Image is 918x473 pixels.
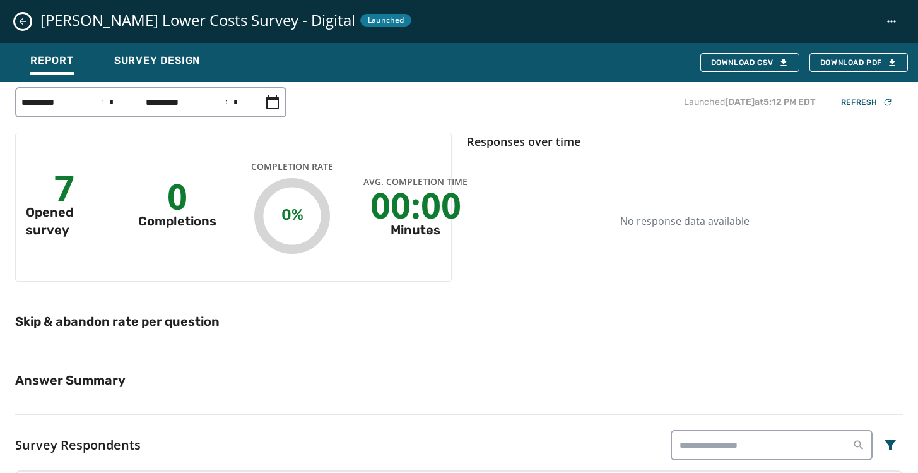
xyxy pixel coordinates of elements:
button: Norma Torres Lower Costs Survey - Digital action menu [880,10,903,33]
div: No response data available [467,160,903,282]
p: Launched [684,96,816,109]
span: Report [30,54,74,67]
button: Download PDF [809,53,908,72]
div: Minutes [391,221,440,239]
div: 7 [54,176,74,198]
span: Launched [368,15,404,25]
div: 0 [167,184,187,207]
div: Download CSV [711,57,789,68]
div: Refresh [841,97,893,107]
h2: Answer Summary [15,371,903,389]
span: Completion Rate [251,160,333,173]
button: Download CSV [700,53,799,72]
h2: Skip & abandon rate per question [15,313,903,330]
div: Opened survey [26,203,103,239]
button: Filters menu [878,433,903,458]
div: Completions [138,212,216,230]
span: [PERSON_NAME] Lower Costs Survey - Digital [40,10,355,30]
body: Rich Text Area [10,10,411,24]
span: [DATE] at 5:12 PM EDT [725,97,816,107]
h4: Responses over time [467,133,903,150]
div: 00:00 [370,193,461,216]
h4: Survey Respondents [15,436,141,454]
span: Download PDF [820,57,897,68]
span: Avg. Completion Time [363,176,468,188]
text: 0% [281,206,303,224]
button: Refresh [831,93,903,111]
button: Survey Design [104,48,210,77]
span: Survey Design [114,54,200,67]
button: Report [20,48,84,77]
